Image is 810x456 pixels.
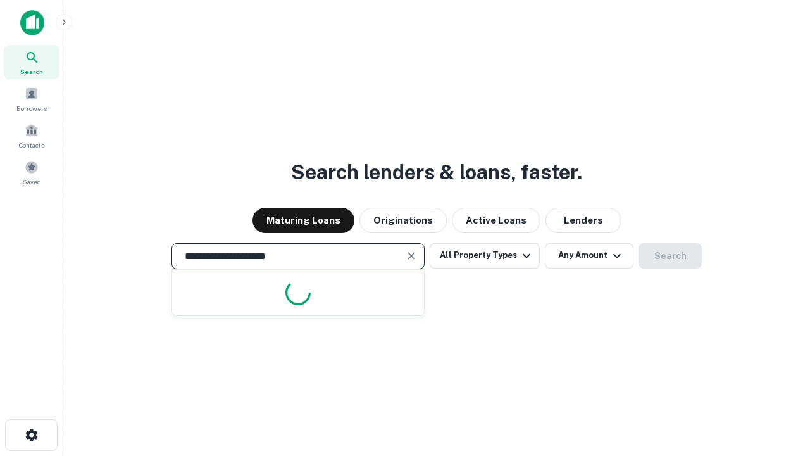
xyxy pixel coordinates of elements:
[747,355,810,415] iframe: Chat Widget
[19,140,44,150] span: Contacts
[23,177,41,187] span: Saved
[4,82,59,116] a: Borrowers
[452,208,540,233] button: Active Loans
[252,208,354,233] button: Maturing Loans
[545,208,621,233] button: Lenders
[291,157,582,187] h3: Search lenders & loans, faster.
[16,103,47,113] span: Borrowers
[4,45,59,79] a: Search
[4,155,59,189] a: Saved
[402,247,420,265] button: Clear
[359,208,447,233] button: Originations
[4,118,59,153] a: Contacts
[20,66,43,77] span: Search
[430,243,540,269] button: All Property Types
[545,243,633,269] button: Any Amount
[20,10,44,35] img: capitalize-icon.png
